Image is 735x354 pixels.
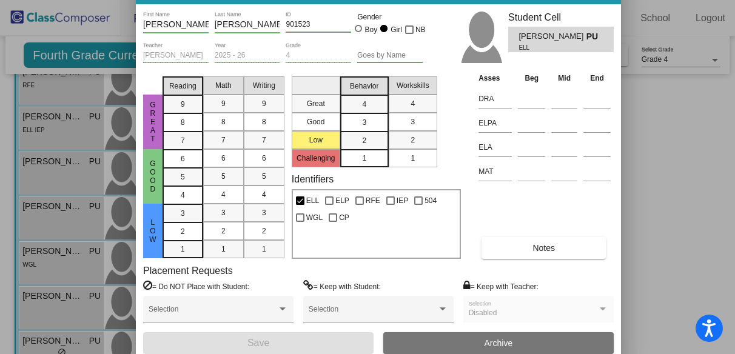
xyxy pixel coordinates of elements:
span: 3 [262,207,266,218]
span: 9 [181,99,185,110]
input: assessment [478,162,512,181]
span: 6 [181,153,185,164]
span: 2 [362,135,366,146]
span: 5 [262,171,266,182]
th: End [580,72,614,85]
span: 7 [221,135,226,145]
span: Archive [485,338,513,348]
span: ELL [306,193,319,208]
span: 2 [262,225,266,236]
span: Good [147,159,158,193]
span: 1 [262,244,266,255]
th: Asses [475,72,515,85]
label: Placement Requests [143,265,233,276]
th: Beg [515,72,548,85]
span: Behavior [350,81,378,92]
span: WGL [306,210,323,225]
span: Workskills [397,80,429,91]
span: 3 [221,207,226,218]
label: = Do NOT Place with Student: [143,280,249,292]
input: year [215,52,280,60]
button: Notes [482,237,606,259]
span: 2 [181,226,185,237]
span: 9 [262,98,266,109]
span: Great [147,101,158,143]
span: NB [415,22,426,37]
span: 2 [411,135,415,145]
span: 1 [221,244,226,255]
span: 4 [362,99,366,110]
label: = Keep with Teacher: [463,280,539,292]
button: Archive [383,332,614,354]
span: Reading [169,81,196,92]
span: 8 [262,116,266,127]
input: goes by name [357,52,423,60]
span: Writing [253,80,275,91]
span: Math [215,80,232,91]
button: Save [143,332,374,354]
span: Notes [532,243,555,253]
input: teacher [143,52,209,60]
span: Disabled [469,309,497,317]
span: 7 [181,135,185,146]
input: assessment [478,90,512,108]
input: assessment [478,138,512,156]
span: 4 [411,98,415,109]
span: 504 [425,193,437,208]
span: 2 [221,225,226,236]
div: Girl [390,24,402,35]
div: Boy [364,24,378,35]
th: Mid [548,72,580,85]
span: 1 [362,153,366,164]
span: IEP [397,193,408,208]
span: Low [147,218,158,244]
span: [PERSON_NAME] [519,30,586,43]
input: Enter ID [286,21,351,29]
span: 8 [181,117,185,128]
input: grade [286,52,351,60]
label: Identifiers [292,173,334,185]
span: 4 [181,190,185,201]
span: 1 [181,244,185,255]
span: ELL [519,43,577,52]
span: 9 [221,98,226,109]
span: ELP [335,193,349,208]
span: 4 [221,189,226,200]
span: 6 [262,153,266,164]
span: 5 [221,171,226,182]
span: 4 [262,189,266,200]
span: RFE [366,193,380,208]
span: CP [339,210,349,225]
span: 7 [262,135,266,145]
span: 3 [181,208,185,219]
span: 5 [181,172,185,182]
span: Save [247,338,269,348]
span: 6 [221,153,226,164]
mat-label: Gender [357,12,423,22]
label: = Keep with Student: [303,280,381,292]
span: 3 [411,116,415,127]
span: PU [586,30,603,43]
span: 8 [221,116,226,127]
span: 1 [411,153,415,164]
input: assessment [478,114,512,132]
h3: Student Cell [508,12,614,23]
span: 3 [362,117,366,128]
